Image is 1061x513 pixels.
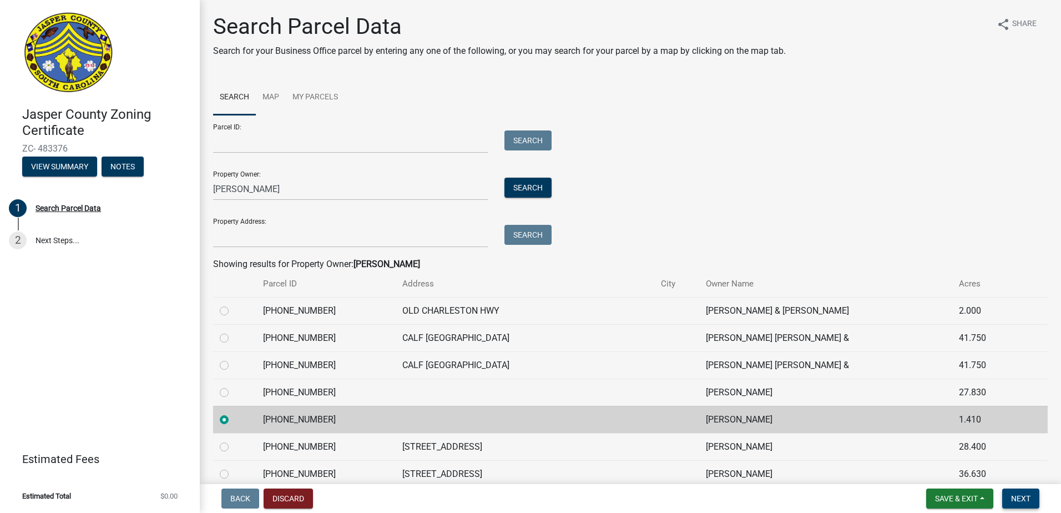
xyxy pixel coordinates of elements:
td: CALF [GEOGRAPHIC_DATA] [396,324,654,351]
td: 41.750 [952,324,1026,351]
th: Owner Name [699,271,953,297]
wm-modal-confirm: Notes [102,163,144,172]
button: Next [1002,489,1039,509]
a: Map [256,80,286,115]
td: [PERSON_NAME] [699,460,953,487]
td: [PERSON_NAME] [PERSON_NAME] & [699,324,953,351]
div: Search Parcel Data [36,204,101,212]
td: [PERSON_NAME] [PERSON_NAME] & [699,351,953,379]
td: [PHONE_NUMBER] [256,433,396,460]
span: ZC- 483376 [22,143,178,154]
span: Next [1011,494,1030,503]
h1: Search Parcel Data [213,13,786,40]
td: [PHONE_NUMBER] [256,324,396,351]
td: 2.000 [952,297,1026,324]
strong: [PERSON_NAME] [353,259,420,269]
td: [PHONE_NUMBER] [256,460,396,487]
td: [PERSON_NAME] [699,406,953,433]
a: My Parcels [286,80,345,115]
td: 36.630 [952,460,1026,487]
button: Search [504,225,552,245]
button: Discard [264,489,313,509]
td: [STREET_ADDRESS] [396,460,654,487]
td: [PHONE_NUMBER] [256,297,396,324]
p: Search for your Business Office parcel by entering any one of the following, or you may search fo... [213,44,786,58]
div: Showing results for Property Owner: [213,258,1048,271]
td: [PHONE_NUMBER] [256,351,396,379]
button: View Summary [22,157,97,177]
span: Estimated Total [22,492,71,500]
div: 1 [9,199,27,217]
button: Notes [102,157,144,177]
td: CALF [GEOGRAPHIC_DATA] [396,351,654,379]
th: Address [396,271,654,297]
span: Share [1012,18,1037,31]
button: Search [504,130,552,150]
span: Back [230,494,250,503]
span: $0.00 [160,492,178,500]
td: OLD CHARLESTON HWY [396,297,654,324]
span: Save & Exit [935,494,978,503]
wm-modal-confirm: Summary [22,163,97,172]
td: [PERSON_NAME] [699,379,953,406]
td: 27.830 [952,379,1026,406]
button: Back [221,489,259,509]
td: [PHONE_NUMBER] [256,406,396,433]
td: [STREET_ADDRESS] [396,433,654,460]
td: 28.400 [952,433,1026,460]
td: 1.410 [952,406,1026,433]
a: Estimated Fees [9,448,182,470]
td: [PERSON_NAME] & [PERSON_NAME] [699,297,953,324]
div: 2 [9,232,27,249]
td: [PHONE_NUMBER] [256,379,396,406]
i: share [997,18,1010,31]
button: shareShare [988,13,1045,35]
th: Parcel ID [256,271,396,297]
th: Acres [952,271,1026,297]
button: Save & Exit [926,489,993,509]
th: City [654,271,699,297]
a: Search [213,80,256,115]
h4: Jasper County Zoning Certificate [22,107,191,139]
td: 41.750 [952,351,1026,379]
button: Search [504,178,552,198]
img: Jasper County, South Carolina [22,12,115,95]
td: [PERSON_NAME] [699,433,953,460]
